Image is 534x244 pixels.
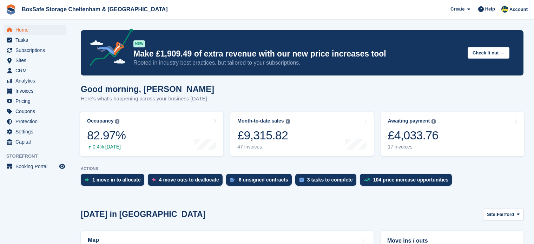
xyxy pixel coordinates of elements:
span: Settings [15,127,58,137]
img: icon-info-grey-7440780725fd019a000dd9b08b2336e03edf1995a4989e88bcd33f0948082b44.svg [431,119,436,124]
img: task-75834270c22a3079a89374b754ae025e5fb1db73e45f91037f5363f120a921f8.svg [299,178,304,182]
button: Site: Fairford [483,209,523,220]
div: Awaiting payment [388,118,430,124]
div: 104 price increase opportunities [373,177,449,183]
span: Home [15,25,58,35]
span: Account [509,6,528,13]
img: move_outs_to_deallocate_icon-f764333ba52eb49d3ac5e1228854f67142a1ed5810a6f6cc68b1a99e826820c5.svg [152,178,156,182]
button: Check it out → [468,47,509,59]
div: 17 invoices [388,144,439,150]
div: 0.4% [DATE] [87,144,126,150]
div: Occupancy [87,118,113,124]
h2: Map [88,237,99,243]
a: 4 move outs to deallocate [148,174,226,189]
a: menu [4,106,66,116]
span: Analytics [15,76,58,86]
h1: Good morning, [PERSON_NAME] [81,84,214,94]
a: menu [4,137,66,147]
p: ACTIONS [81,166,523,171]
span: Booking Portal [15,161,58,171]
span: Protection [15,117,58,126]
a: menu [4,161,66,171]
span: Coupons [15,106,58,116]
a: Preview store [58,162,66,171]
a: BoxSafe Storage Cheltenham & [GEOGRAPHIC_DATA] [19,4,170,15]
span: Tasks [15,35,58,45]
a: 1 move in to allocate [81,174,148,189]
div: 47 invoices [237,144,290,150]
a: menu [4,25,66,35]
img: Kim Virabi [501,6,508,13]
img: icon-info-grey-7440780725fd019a000dd9b08b2336e03edf1995a4989e88bcd33f0948082b44.svg [286,119,290,124]
a: 104 price increase opportunities [360,174,456,189]
span: Site: [487,211,497,218]
img: price-adjustments-announcement-icon-8257ccfd72463d97f412b2fc003d46551f7dbcb40ab6d574587a9cd5c0d94... [84,28,133,68]
span: Sites [15,55,58,65]
img: move_ins_to_allocate_icon-fdf77a2bb77ea45bf5b3d319d69a93e2d87916cf1d5bf7949dd705db3b84f3ca.svg [85,178,89,182]
span: Create [450,6,464,13]
span: Help [485,6,495,13]
img: stora-icon-8386f47178a22dfd0bd8f6a31ec36ba5ce8667c1dd55bd0f319d3a0aa187defe.svg [6,4,16,15]
div: 4 move outs to deallocate [159,177,219,183]
a: menu [4,86,66,96]
a: menu [4,96,66,106]
p: Rooted in industry best practices, but tailored to your subscriptions. [133,59,462,67]
div: NEW [133,40,145,47]
a: 6 unsigned contracts [226,174,295,189]
span: Capital [15,137,58,147]
div: Month-to-date sales [237,118,284,124]
div: 82.97% [87,128,126,143]
a: menu [4,66,66,75]
div: £4,033.76 [388,128,439,143]
span: Fairford [497,211,514,218]
a: 3 tasks to complete [295,174,360,189]
img: icon-info-grey-7440780725fd019a000dd9b08b2336e03edf1995a4989e88bcd33f0948082b44.svg [115,119,119,124]
div: £9,315.82 [237,128,290,143]
a: menu [4,55,66,65]
a: menu [4,35,66,45]
span: Subscriptions [15,45,58,55]
a: menu [4,127,66,137]
a: Awaiting payment £4,033.76 17 invoices [381,112,524,156]
img: price_increase_opportunities-93ffe204e8149a01c8c9dc8f82e8f89637d9d84a8eef4429ea346261dce0b2c0.svg [364,178,370,182]
a: Occupancy 82.97% 0.4% [DATE] [80,112,223,156]
a: menu [4,117,66,126]
span: CRM [15,66,58,75]
span: Invoices [15,86,58,96]
h2: [DATE] in [GEOGRAPHIC_DATA] [81,210,205,219]
div: 6 unsigned contracts [239,177,288,183]
a: Month-to-date sales £9,315.82 47 invoices [230,112,374,156]
img: contract_signature_icon-13c848040528278c33f63329250d36e43548de30e8caae1d1a13099fd9432cc5.svg [230,178,235,182]
span: Pricing [15,96,58,106]
p: Make £1,909.49 of extra revenue with our new price increases tool [133,49,462,59]
span: Storefront [6,153,70,160]
p: Here's what's happening across your business [DATE] [81,95,214,103]
a: menu [4,76,66,86]
a: menu [4,45,66,55]
div: 1 move in to allocate [92,177,141,183]
div: 3 tasks to complete [307,177,353,183]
